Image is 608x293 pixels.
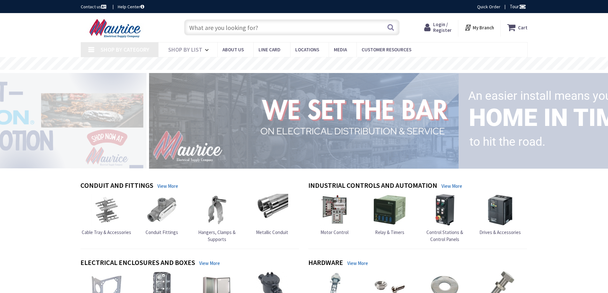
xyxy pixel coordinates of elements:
[374,194,406,226] img: Relay & Timers
[426,229,463,242] span: Control Stations & Control Panels
[477,4,500,10] a: Quick Order
[259,47,281,53] span: Line Card
[82,194,131,236] a: Cable Tray & Accessories Cable Tray & Accessories
[256,194,288,236] a: Metallic Conduit Metallic Conduit
[375,229,404,235] span: Relay & Timers
[118,4,144,10] a: Help Center
[441,183,462,189] a: View More
[362,47,411,53] span: Customer Resources
[320,229,349,235] span: Motor Control
[157,183,178,189] a: View More
[201,194,233,226] img: Hangers, Clamps & Supports
[191,194,243,243] a: Hangers, Clamps & Supports Hangers, Clamps & Supports
[256,194,288,226] img: Metallic Conduit
[146,229,178,235] span: Conduit Fittings
[256,229,288,235] span: Metallic Conduit
[80,259,195,268] h4: Electrical Enclosures and Boxes
[168,46,202,53] span: Shop By List
[82,229,131,235] span: Cable Tray & Accessories
[424,22,452,33] a: Login / Register
[507,22,528,33] a: Cart
[81,4,108,10] a: Contact us
[479,229,521,235] span: Drives & Accessories
[429,194,461,226] img: Control Stations & Control Panels
[419,194,471,243] a: Control Stations & Control Panels Control Stations & Control Panels
[464,22,494,33] div: My Branch
[479,194,521,236] a: Drives & Accessories Drives & Accessories
[295,47,319,53] span: Locations
[246,60,363,67] rs-layer: Free Same Day Pickup at 15 Locations
[334,47,347,53] span: Media
[80,181,153,191] h4: Conduit and Fittings
[473,25,494,31] strong: My Branch
[319,194,350,226] img: Motor Control
[146,194,178,226] img: Conduit Fittings
[198,229,236,242] span: Hangers, Clamps & Supports
[484,194,516,226] img: Drives & Accessories
[319,194,350,236] a: Motor Control Motor Control
[308,259,343,268] h4: Hardware
[184,19,400,35] input: What are you looking for?
[199,260,220,267] a: View More
[518,22,528,33] strong: Cart
[374,194,406,236] a: Relay & Timers Relay & Timers
[141,71,461,170] img: 1_1.png
[222,47,244,53] span: About us
[510,4,526,10] span: Tour
[81,18,151,38] img: Maurice Electrical Supply Company
[91,194,123,226] img: Cable Tray & Accessories
[308,181,437,191] h4: Industrial Controls and Automation
[347,260,368,267] a: View More
[101,46,149,53] span: Shop By Category
[469,131,545,153] rs-layer: to hit the road.
[146,194,178,236] a: Conduit Fittings Conduit Fittings
[433,21,452,33] span: Login / Register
